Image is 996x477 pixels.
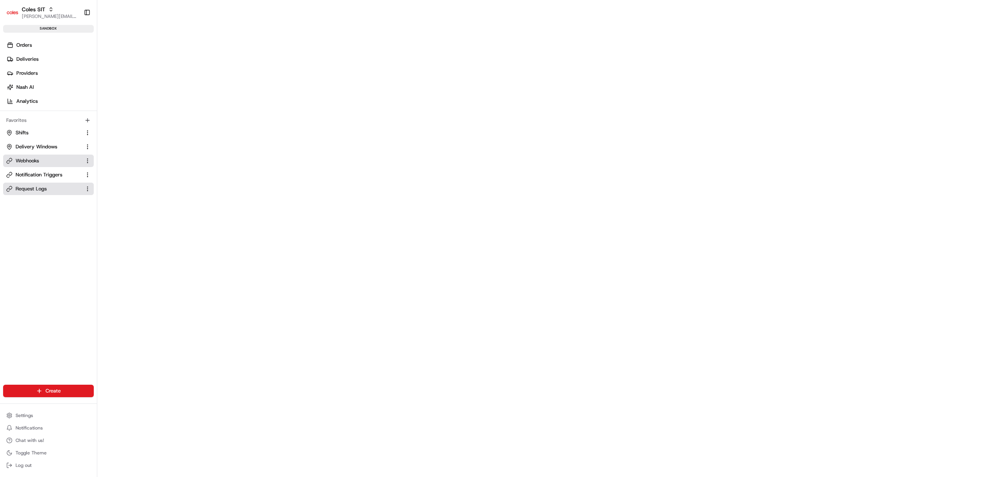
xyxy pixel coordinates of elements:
a: Delivery Windows [6,143,81,150]
span: Toggle Theme [16,450,47,456]
button: Delivery Windows [3,141,94,153]
a: Analytics [3,95,97,107]
button: Settings [3,410,94,421]
span: Notification Triggers [16,171,62,178]
div: Start new chat [26,75,128,83]
button: Log out [3,460,94,471]
span: Chat with us! [16,437,44,444]
span: Notifications [16,425,43,431]
p: Welcome 👋 [8,32,142,44]
a: Powered byPylon [55,132,94,138]
div: 💻 [66,114,72,120]
input: Clear [20,51,128,59]
button: Create [3,385,94,397]
span: Delivery Windows [16,143,57,150]
span: Pylon [77,132,94,138]
span: Shifts [16,129,28,136]
span: API Documentation [74,113,125,121]
img: Coles SIT [6,6,19,19]
button: Toggle Theme [3,447,94,458]
button: [PERSON_NAME][EMAIL_ADDRESS][PERSON_NAME][DOMAIN_NAME] [22,13,77,19]
a: Notification Triggers [6,171,81,178]
img: Nash [8,8,23,24]
a: Webhooks [6,157,81,164]
span: Knowledge Base [16,113,60,121]
a: Nash AI [3,81,97,93]
span: Log out [16,462,32,468]
span: Providers [16,70,38,77]
a: Request Logs [6,185,81,192]
div: sandbox [3,25,94,33]
span: Settings [16,412,33,419]
a: Shifts [6,129,81,136]
img: 1736555255976-a54dd68f-1ca7-489b-9aae-adbdc363a1c4 [8,75,22,89]
button: Start new chat [132,77,142,86]
span: Analytics [16,98,38,105]
div: 📗 [8,114,14,120]
div: Favorites [3,114,94,127]
span: Orders [16,42,32,49]
button: Shifts [3,127,94,139]
a: Providers [3,67,97,79]
span: Deliveries [16,56,39,63]
a: 💻API Documentation [63,110,128,124]
button: Notification Triggers [3,169,94,181]
a: Deliveries [3,53,97,65]
button: Notifications [3,422,94,433]
a: 📗Knowledge Base [5,110,63,124]
span: Nash AI [16,84,34,91]
button: Coles SIT [22,5,45,13]
span: Create [46,387,61,394]
a: Orders [3,39,97,51]
span: Webhooks [16,157,39,164]
button: Request Logs [3,183,94,195]
button: Coles SITColes SIT[PERSON_NAME][EMAIL_ADDRESS][PERSON_NAME][DOMAIN_NAME] [3,3,81,22]
span: Request Logs [16,185,47,192]
div: We're available if you need us! [26,83,98,89]
button: Chat with us! [3,435,94,446]
button: Webhooks [3,155,94,167]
